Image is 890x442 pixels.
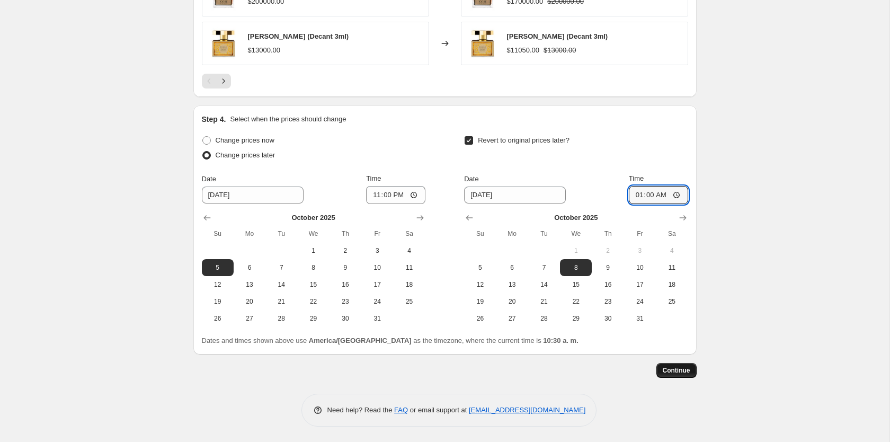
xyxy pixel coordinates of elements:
[327,406,395,414] span: Need help? Read the
[202,259,234,276] button: Sunday October 5 2025
[216,136,274,144] span: Change prices now
[413,210,428,225] button: Show next month, November 2025
[234,259,265,276] button: Monday October 6 2025
[238,297,261,306] span: 20
[234,276,265,293] button: Monday October 13 2025
[496,310,528,327] button: Monday October 27 2025
[467,28,499,59] img: kajal-lamar-749756_80x.jpg
[393,225,425,242] th: Saturday
[564,229,588,238] span: We
[592,276,624,293] button: Thursday October 16 2025
[564,246,588,255] span: 1
[528,225,560,242] th: Tuesday
[656,363,697,378] button: Continue
[397,297,421,306] span: 25
[528,293,560,310] button: Tuesday October 21 2025
[393,293,425,310] button: Saturday October 25 2025
[624,259,656,276] button: Friday October 10 2025
[297,259,329,276] button: Wednesday October 8 2025
[270,229,293,238] span: Tu
[564,297,588,306] span: 22
[663,366,690,375] span: Continue
[202,310,234,327] button: Sunday October 26 2025
[560,293,592,310] button: Wednesday October 22 2025
[560,310,592,327] button: Wednesday October 29 2025
[496,276,528,293] button: Monday October 13 2025
[564,263,588,272] span: 8
[309,337,412,344] b: America/[GEOGRAPHIC_DATA]
[408,406,469,414] span: or email support at
[592,225,624,242] th: Thursday
[394,406,408,414] a: FAQ
[366,246,389,255] span: 3
[501,314,524,323] span: 27
[592,242,624,259] button: Thursday October 2 2025
[202,175,216,183] span: Date
[532,263,556,272] span: 7
[297,293,329,310] button: Wednesday October 22 2025
[564,280,588,289] span: 15
[624,276,656,293] button: Friday October 17 2025
[628,229,652,238] span: Fr
[464,276,496,293] button: Sunday October 12 2025
[265,293,297,310] button: Tuesday October 21 2025
[596,314,619,323] span: 30
[234,293,265,310] button: Monday October 20 2025
[265,259,297,276] button: Tuesday October 7 2025
[628,280,652,289] span: 17
[270,263,293,272] span: 7
[301,297,325,306] span: 22
[238,263,261,272] span: 6
[301,314,325,323] span: 29
[366,263,389,272] span: 10
[596,297,619,306] span: 23
[270,280,293,289] span: 14
[628,297,652,306] span: 24
[361,276,393,293] button: Friday October 17 2025
[469,406,585,414] a: [EMAIL_ADDRESS][DOMAIN_NAME]
[330,293,361,310] button: Thursday October 23 2025
[564,314,588,323] span: 29
[624,293,656,310] button: Friday October 24 2025
[629,186,688,204] input: 12:00
[393,242,425,259] button: Saturday October 4 2025
[532,229,556,238] span: Tu
[334,297,357,306] span: 23
[334,229,357,238] span: Th
[297,225,329,242] th: Wednesday
[501,263,524,272] span: 6
[543,337,578,344] b: 10:30 a. m.
[660,246,683,255] span: 4
[238,314,261,323] span: 27
[202,276,234,293] button: Sunday October 12 2025
[624,310,656,327] button: Friday October 31 2025
[501,229,524,238] span: Mo
[397,246,421,255] span: 4
[200,210,215,225] button: Show previous month, September 2025
[596,246,619,255] span: 2
[334,314,357,323] span: 30
[468,280,492,289] span: 12
[265,225,297,242] th: Tuesday
[361,310,393,327] button: Friday October 31 2025
[297,276,329,293] button: Wednesday October 15 2025
[234,225,265,242] th: Monday
[468,314,492,323] span: 26
[464,293,496,310] button: Sunday October 19 2025
[628,314,652,323] span: 31
[478,136,569,144] span: Revert to original prices later?
[656,276,688,293] button: Saturday October 18 2025
[660,229,683,238] span: Sa
[528,259,560,276] button: Tuesday October 7 2025
[560,276,592,293] button: Wednesday October 15 2025
[393,259,425,276] button: Saturday October 11 2025
[230,114,346,125] p: Select when the prices should change
[202,74,231,89] nav: Pagination
[656,242,688,259] button: Saturday October 4 2025
[496,259,528,276] button: Monday October 6 2025
[334,246,357,255] span: 2
[507,46,539,54] span: $11050.00
[468,229,492,238] span: Su
[301,229,325,238] span: We
[361,293,393,310] button: Friday October 24 2025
